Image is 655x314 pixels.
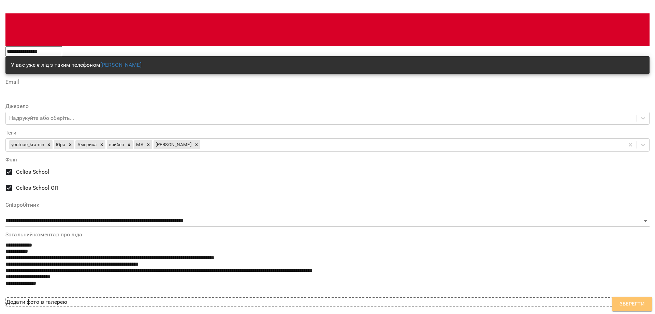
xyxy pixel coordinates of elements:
[100,62,142,68] a: [PERSON_NAME]
[5,157,650,162] label: Філії
[612,297,652,311] button: Зберегти
[9,140,45,149] div: youtube_kramin
[5,297,650,307] div: Додати фото в галерею
[5,79,650,85] label: Email
[5,232,650,237] label: Загальний коментар про ліда
[75,140,98,149] div: Америка
[5,130,650,136] label: Теги
[54,140,66,149] div: Юра
[5,202,650,208] label: Співробітник
[16,168,49,176] span: Gelios School
[620,300,645,309] span: Зберегти
[134,140,144,149] div: МА
[107,140,126,149] div: вайбер
[5,104,650,109] label: Джерело
[154,140,193,149] div: [PERSON_NAME]
[9,114,74,122] div: Надрукуйте або оберіть...
[11,61,142,69] p: У вас уже є лід з таким телефоном
[16,184,58,192] span: Gelios School ОП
